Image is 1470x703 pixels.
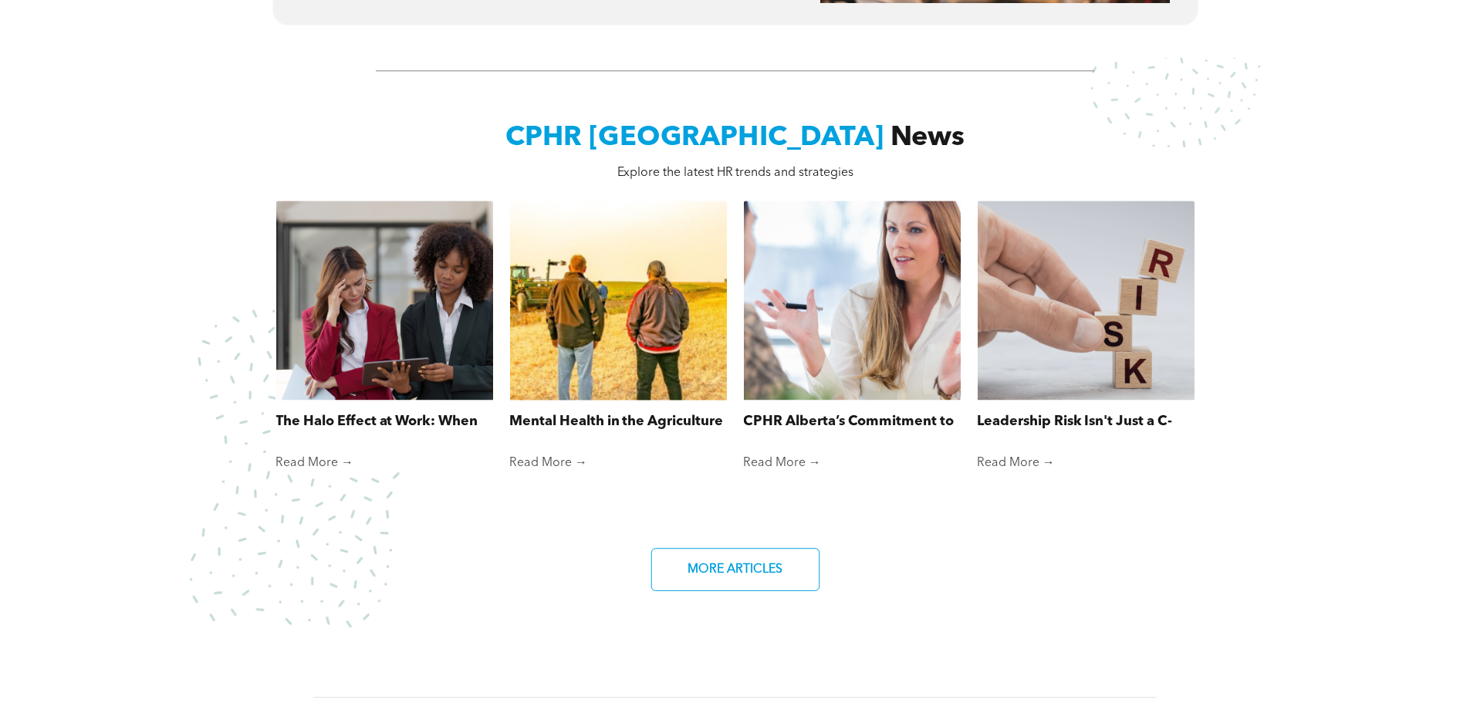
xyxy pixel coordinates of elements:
span: News [890,124,965,152]
a: Read More → [509,455,726,471]
a: Read More → [743,455,960,471]
a: MORE ARTICLES [651,548,819,591]
a: Leadership Risk Isn't Just a C-Suite Concern [977,411,1194,432]
a: Read More → [275,455,492,471]
a: Mental Health in the Agriculture Industry [509,411,726,432]
a: CPHR Alberta’s Commitment to Supporting Reservists [743,411,960,432]
span: Explore the latest HR trends and strategies [617,167,853,179]
a: Read More → [977,455,1194,471]
a: The Halo Effect at Work: When First Impressions Cloud Fair Judgment [275,411,492,432]
span: MORE ARTICLES [682,554,787,584]
span: CPHR [GEOGRAPHIC_DATA] [505,124,884,152]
